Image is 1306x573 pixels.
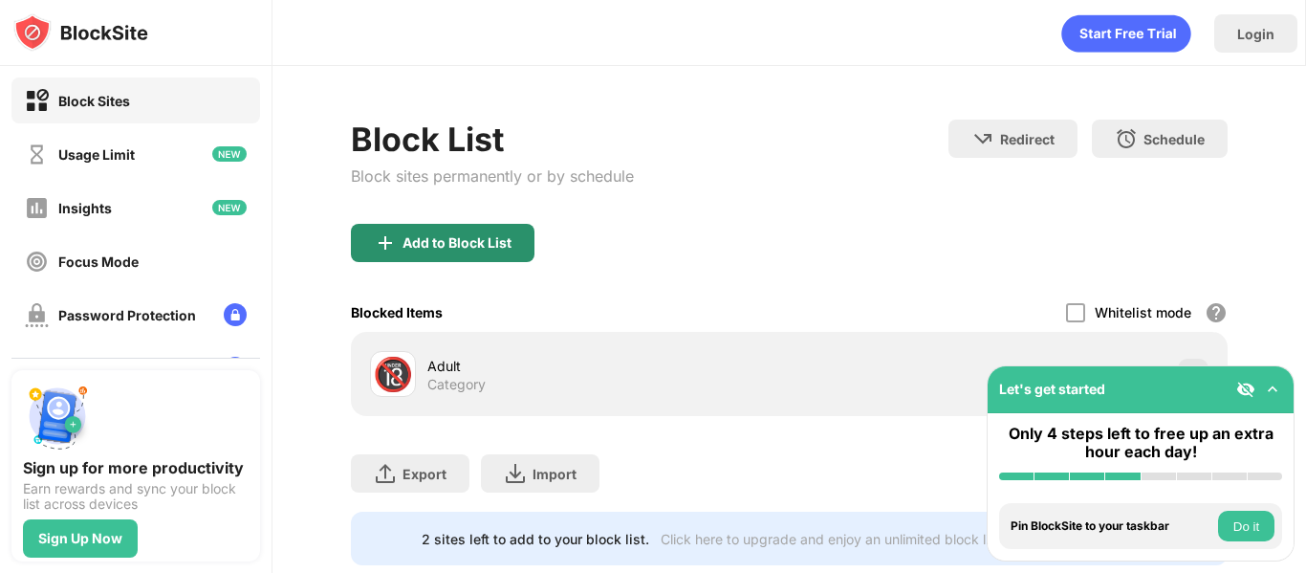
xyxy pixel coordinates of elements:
div: Whitelist mode [1095,304,1191,320]
img: omni-setup-toggle.svg [1263,380,1282,399]
img: customize-block-page-off.svg [25,357,49,381]
div: Redirect [1000,131,1055,147]
div: Add to Block List [403,235,512,251]
div: Block List [351,120,634,159]
div: 🔞 [373,355,413,394]
div: Password Protection [58,307,196,323]
div: Block sites permanently or by schedule [351,166,634,186]
div: Only 4 steps left to free up an extra hour each day! [999,425,1282,461]
img: block-on.svg [25,89,49,113]
img: logo-blocksite.svg [13,13,148,52]
div: Focus Mode [58,253,139,270]
img: password-protection-off.svg [25,303,49,327]
img: push-signup.svg [23,382,92,451]
div: Insights [58,200,112,216]
div: Sign Up Now [38,531,122,546]
img: new-icon.svg [212,200,247,215]
div: Let's get started [999,381,1105,397]
div: Earn rewards and sync your block list across devices [23,481,249,512]
div: Category [427,376,486,393]
img: focus-off.svg [25,250,49,274]
div: Adult [427,356,790,376]
img: lock-menu.svg [224,357,247,380]
div: Import [533,466,577,482]
div: Click here to upgrade and enjoy an unlimited block list. [661,531,1004,547]
img: lock-menu.svg [224,303,247,326]
button: Do it [1218,511,1274,541]
div: Login [1237,26,1274,42]
div: Export [403,466,446,482]
img: insights-off.svg [25,196,49,220]
div: 2 sites left to add to your block list. [422,531,649,547]
div: animation [1061,14,1191,53]
div: Schedule [1143,131,1205,147]
div: Sign up for more productivity [23,458,249,477]
div: Block Sites [58,93,130,109]
img: eye-not-visible.svg [1236,380,1255,399]
div: Usage Limit [58,146,135,163]
img: new-icon.svg [212,146,247,162]
img: time-usage-off.svg [25,143,49,166]
div: Blocked Items [351,304,443,320]
div: Pin BlockSite to your taskbar [1011,519,1213,533]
